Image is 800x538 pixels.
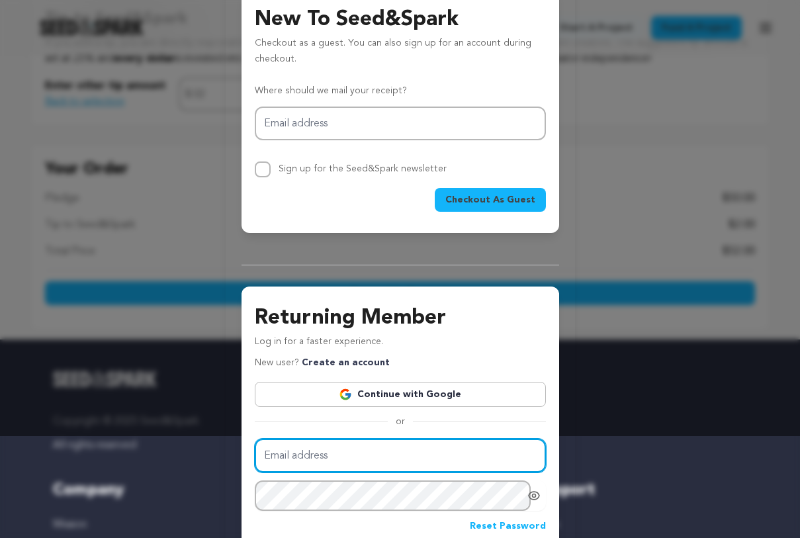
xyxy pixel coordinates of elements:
[435,188,546,212] button: Checkout As Guest
[255,382,546,407] a: Continue with Google
[339,388,352,401] img: Google logo
[255,355,390,371] p: New user?
[255,36,546,73] p: Checkout as a guest. You can also sign up for an account during checkout.
[255,302,546,334] h3: Returning Member
[470,519,546,535] a: Reset Password
[255,107,546,140] input: Email address
[279,164,447,173] label: Sign up for the Seed&Spark newsletter
[388,415,413,428] span: or
[445,193,535,206] span: Checkout As Guest
[255,83,546,99] p: Where should we mail your receipt?
[527,489,541,502] a: Show password as plain text. Warning: this will display your password on the screen.
[255,439,546,472] input: Email address
[255,4,546,36] h3: New To Seed&Spark
[302,358,390,367] a: Create an account
[255,334,546,355] p: Log in for a faster experience.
